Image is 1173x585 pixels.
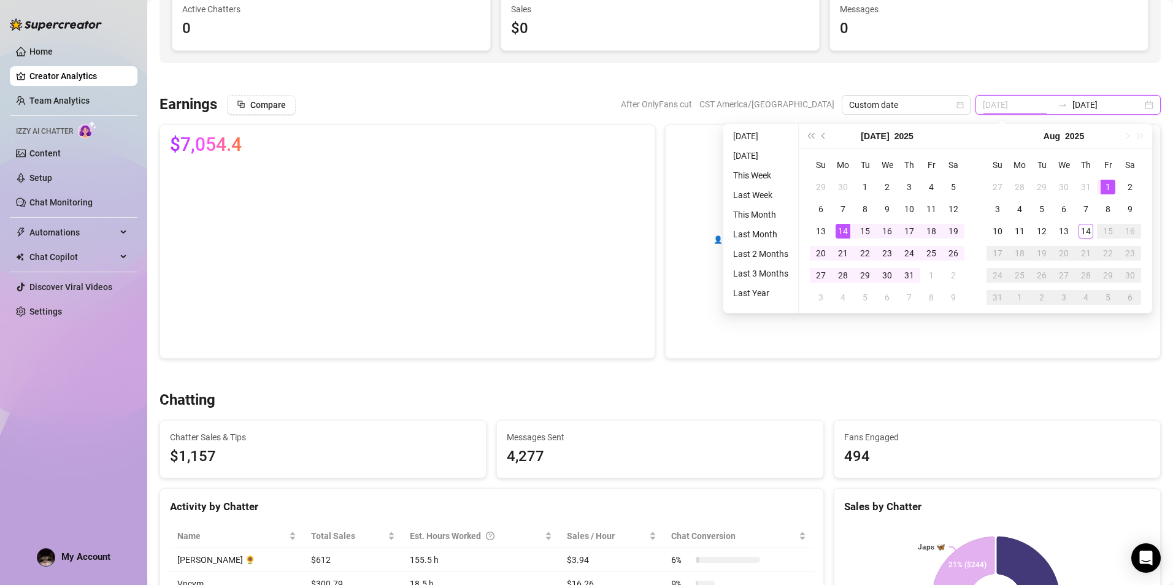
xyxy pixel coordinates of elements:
[1058,100,1067,110] span: swap-right
[810,286,832,308] td: 2025-08-03
[920,176,942,198] td: 2025-07-04
[160,391,215,410] h3: Chatting
[876,220,898,242] td: 2025-07-16
[920,154,942,176] th: Fr
[621,95,692,113] span: After OnlyFans cut
[1131,543,1161,573] div: Open Intercom Messenger
[1012,202,1027,216] div: 4
[810,242,832,264] td: 2025-07-20
[10,18,102,31] img: logo-BBDzfeDw.svg
[880,268,894,283] div: 30
[924,246,939,261] div: 25
[813,202,828,216] div: 6
[1031,220,1053,242] td: 2025-08-12
[728,207,793,222] li: This Month
[836,180,850,194] div: 30
[880,180,894,194] div: 2
[836,224,850,239] div: 14
[1072,98,1142,112] input: End date
[1031,242,1053,264] td: 2025-08-19
[902,268,917,283] div: 31
[1009,198,1031,220] td: 2025-08-04
[898,286,920,308] td: 2025-08-07
[1097,198,1119,220] td: 2025-08-08
[1009,176,1031,198] td: 2025-07-28
[986,198,1009,220] td: 2025-08-03
[1123,180,1137,194] div: 2
[1079,180,1093,194] div: 31
[986,154,1009,176] th: Su
[894,124,913,148] button: Choose a year
[1097,176,1119,198] td: 2025-08-01
[1101,224,1115,239] div: 15
[986,286,1009,308] td: 2025-08-31
[1034,202,1049,216] div: 5
[920,286,942,308] td: 2025-08-08
[942,242,964,264] td: 2025-07-26
[817,124,831,148] button: Previous month (PageUp)
[29,173,52,183] a: Setup
[1053,242,1075,264] td: 2025-08-20
[990,268,1005,283] div: 24
[1123,246,1137,261] div: 23
[304,524,402,548] th: Total Sales
[1079,246,1093,261] div: 21
[1079,202,1093,216] div: 7
[858,268,872,283] div: 29
[160,95,217,115] h3: Earnings
[177,529,287,543] span: Name
[854,286,876,308] td: 2025-08-05
[1053,286,1075,308] td: 2025-09-03
[1123,202,1137,216] div: 9
[29,96,90,105] a: Team Analytics
[728,266,793,281] li: Last 3 Months
[946,224,961,239] div: 19
[671,529,796,543] span: Chat Conversion
[410,529,542,543] div: Est. Hours Worked
[1075,154,1097,176] th: Th
[1075,220,1097,242] td: 2025-08-14
[810,176,832,198] td: 2025-06-29
[1012,246,1027,261] div: 18
[1123,290,1137,305] div: 6
[942,154,964,176] th: Sa
[1058,100,1067,110] span: to
[832,198,854,220] td: 2025-07-07
[699,95,834,113] span: CST America/[GEOGRAPHIC_DATA]
[1031,154,1053,176] th: Tu
[858,180,872,194] div: 1
[29,307,62,316] a: Settings
[29,223,117,242] span: Automations
[810,198,832,220] td: 2025-07-06
[29,66,128,86] a: Creator Analytics
[876,176,898,198] td: 2025-07-02
[402,548,560,572] td: 155.5 h
[311,529,385,543] span: Total Sales
[1056,246,1071,261] div: 20
[876,198,898,220] td: 2025-07-09
[61,551,110,562] span: My Account
[858,290,872,305] div: 5
[832,264,854,286] td: 2025-07-28
[1053,220,1075,242] td: 2025-08-13
[507,430,813,444] span: Messages Sent
[728,188,793,202] li: Last Week
[170,499,813,515] div: Activity by Chatter
[1034,290,1049,305] div: 2
[1119,242,1141,264] td: 2025-08-23
[924,202,939,216] div: 11
[728,129,793,143] li: [DATE]
[237,100,245,109] span: block
[560,548,664,572] td: $3.94
[858,246,872,261] div: 22
[854,220,876,242] td: 2025-07-15
[567,529,647,543] span: Sales / Hour
[844,430,1150,444] span: Fans Engaged
[854,264,876,286] td: 2025-07-29
[29,282,112,292] a: Discover Viral Videos
[250,100,286,110] span: Compare
[902,180,917,194] div: 3
[1056,202,1071,216] div: 6
[946,180,961,194] div: 5
[810,220,832,242] td: 2025-07-13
